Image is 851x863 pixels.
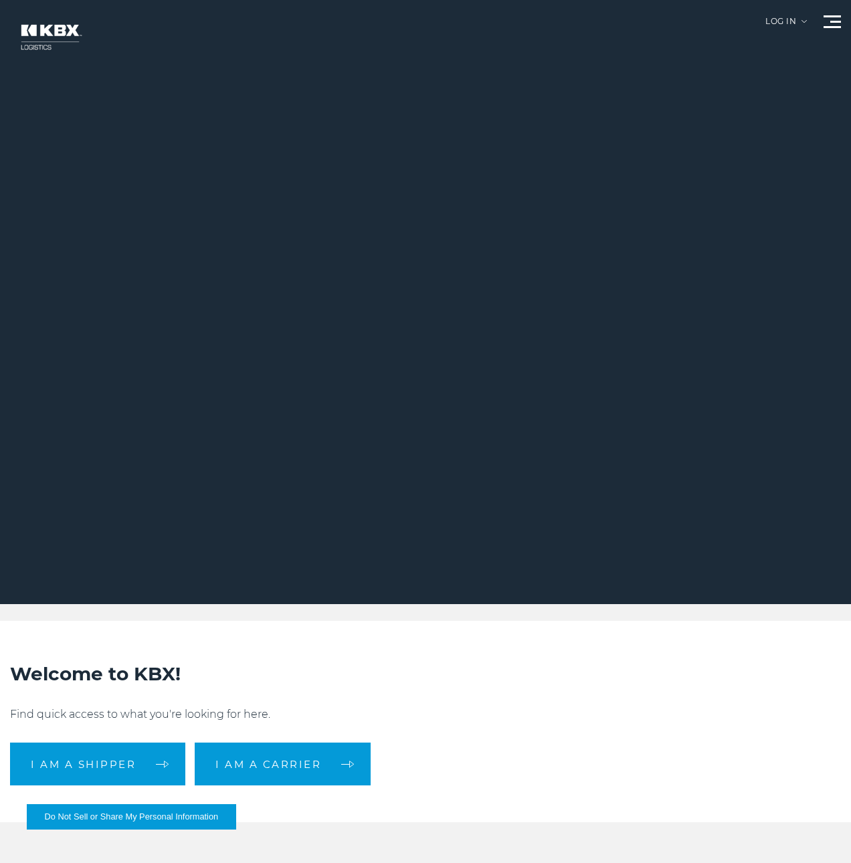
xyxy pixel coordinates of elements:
a: I am a shipper arrow arrow [10,743,185,785]
h2: Welcome to KBX! [10,661,841,686]
img: arrow [801,20,807,23]
button: Do Not Sell or Share My Personal Information [27,804,236,830]
div: Log in [765,17,807,35]
span: I am a carrier [215,759,321,769]
a: I am a carrier arrow arrow [195,743,371,785]
img: kbx logo [10,13,90,61]
span: I am a shipper [31,759,136,769]
p: Find quick access to what you're looking for here. [10,706,841,723]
